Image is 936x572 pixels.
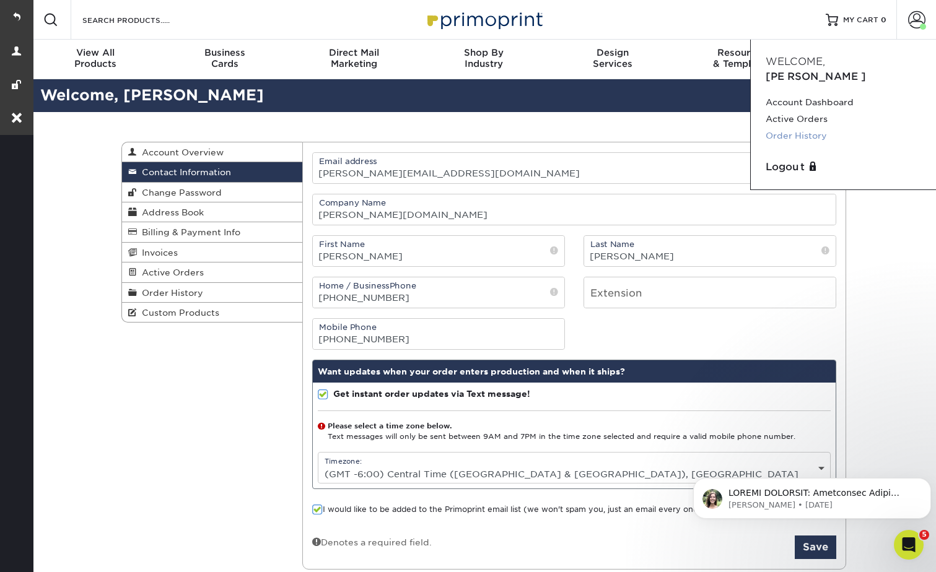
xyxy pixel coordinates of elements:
a: Account Dashboard [766,94,921,111]
a: Order History [122,283,303,303]
a: Address Book [122,202,303,222]
span: Design [548,47,678,58]
a: Billing & Payment Info [122,222,303,242]
a: Resources& Templates [678,40,807,79]
strong: Please select a time zone below. [328,422,452,430]
a: Order History [766,128,921,144]
button: Save [795,535,836,559]
div: & Templates [678,47,807,69]
input: SEARCH PRODUCTS..... [81,12,202,27]
div: Products [31,47,160,69]
span: Business [160,47,290,58]
label: I would like to be added to the Primoprint email list (we won't spam you, just an email every onc... [312,504,747,516]
span: Billing & Payment Info [137,227,240,237]
span: Contact Information [137,167,231,177]
strong: Get instant order updates via Text message! [333,389,530,399]
div: Cards [160,47,290,69]
a: Account Overview [122,142,303,162]
span: Direct Mail [289,47,419,58]
span: Address Book [137,207,204,217]
img: Primoprint [422,6,546,33]
a: Change Password [122,183,303,202]
span: View All [31,47,160,58]
a: DesignServices [548,40,678,79]
div: Marketing [289,47,419,69]
a: Invoices [122,243,303,262]
span: 0 [881,15,886,24]
div: Denotes a required field. [312,535,432,548]
span: Shop By [419,47,548,58]
span: 5 [919,530,929,540]
div: Want updates when your order enters production and when it ships? [313,360,836,383]
span: Order History [137,288,203,298]
a: Active Orders [122,262,303,282]
div: Text messages will only be sent between 9AM and 7PM in the time zone selected and require a valid... [318,421,831,443]
a: Contact Information [122,162,303,182]
span: Welcome, [766,56,825,67]
a: Direct MailMarketing [289,40,419,79]
span: Invoices [137,248,178,258]
a: Logout [766,160,921,175]
span: Active Orders [137,267,204,277]
a: BusinessCards [160,40,290,79]
a: Custom Products [122,303,303,322]
iframe: Intercom live chat [894,530,924,560]
span: Resources [678,47,807,58]
span: Account Overview [137,147,224,157]
a: Active Orders [766,111,921,128]
a: View AllProducts [31,40,160,79]
h2: Welcome, [PERSON_NAME] [31,84,936,107]
span: [PERSON_NAME] [766,71,866,82]
span: Custom Products [137,308,219,318]
iframe: Intercom notifications message [688,452,936,539]
a: Shop ByIndustry [419,40,548,79]
span: Change Password [137,188,222,197]
div: Services [548,47,678,69]
span: MY CART [843,15,878,25]
div: Industry [419,47,548,69]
